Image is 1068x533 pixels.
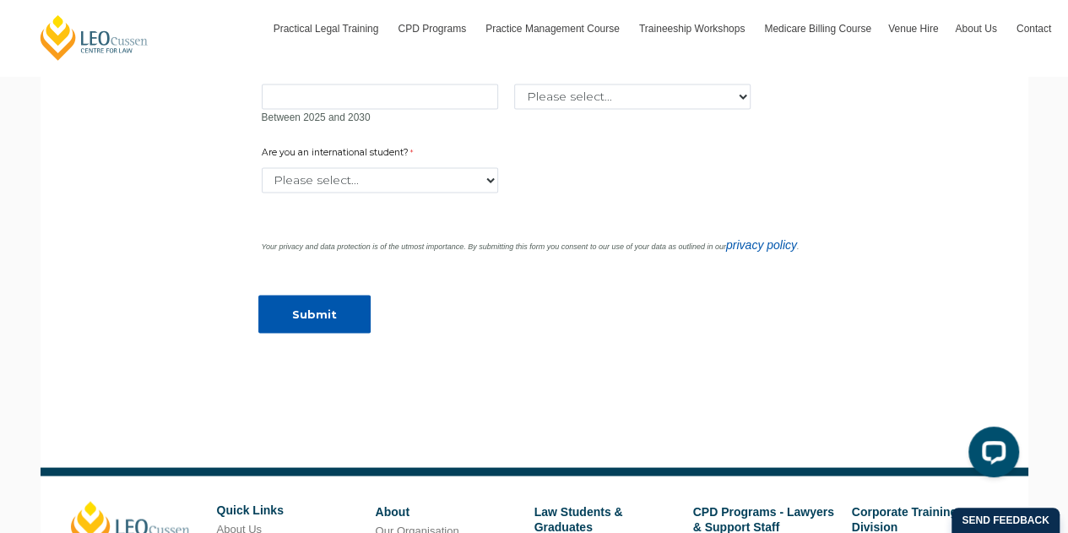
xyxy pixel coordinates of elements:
[262,242,800,250] i: Your privacy and data protection is of the utmost importance. By submitting this form you consent...
[1008,4,1060,53] a: Contact
[955,420,1026,491] iframe: LiveChat chat widget
[631,4,756,53] a: Traineeship Workshops
[262,84,498,109] input: Preferred PLT Start Year
[389,4,477,53] a: CPD Programs
[756,4,880,53] a: Medicare Billing Course
[880,4,946,53] a: Venue Hire
[262,167,498,193] select: Are you an international student?
[946,4,1007,53] a: About Us
[376,504,409,518] a: About
[534,504,623,533] a: Law Students & Graduates
[477,4,631,53] a: Practice Management Course
[258,295,371,333] input: Submit
[693,504,834,533] a: CPD Programs - Lawyers & Support Staff
[38,14,150,62] a: [PERSON_NAME] Centre for Law
[262,146,431,163] label: Are you an international student?
[217,503,363,516] h6: Quick Links
[265,4,390,53] a: Practical Legal Training
[514,84,751,109] select: Preferred PLT Start Month
[852,504,957,533] a: Corporate Training Division
[726,237,797,251] a: privacy policy
[262,111,371,123] span: Between 2025 and 2030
